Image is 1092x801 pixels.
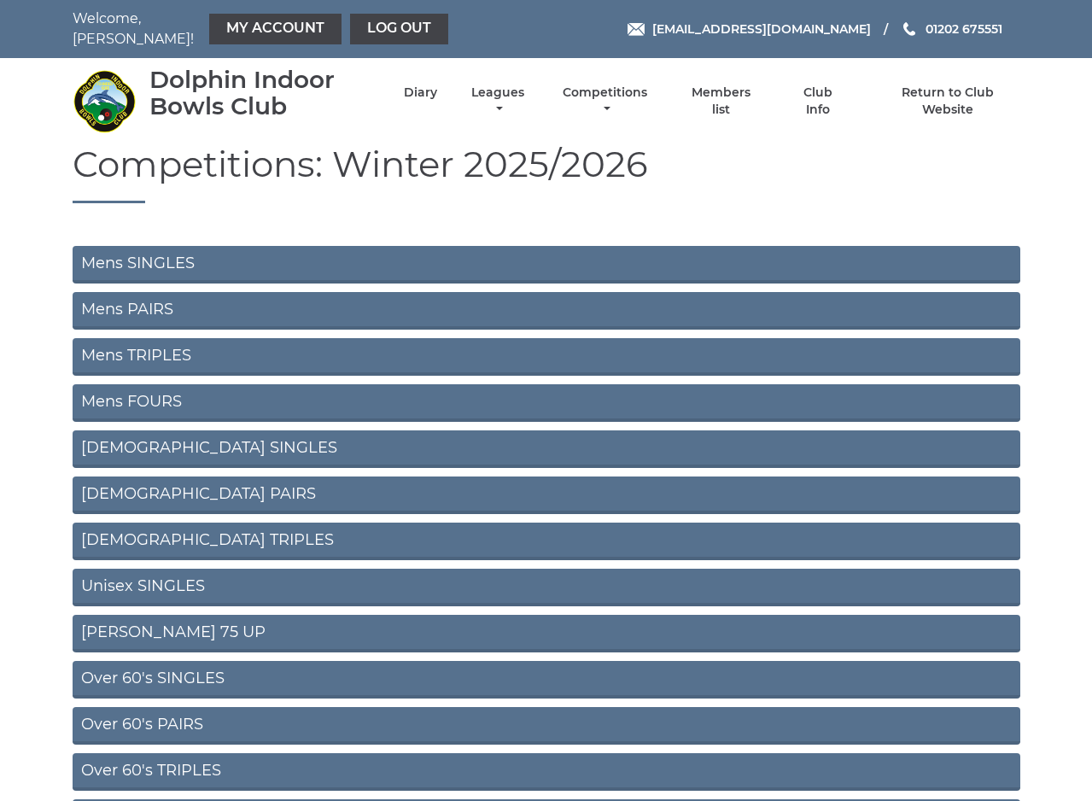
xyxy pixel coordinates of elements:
a: Club Info [791,85,846,118]
a: Competitions [559,85,652,118]
a: Over 60's TRIPLES [73,753,1020,791]
a: Mens FOURS [73,384,1020,422]
a: My Account [209,14,342,44]
a: Members list [681,85,760,118]
a: Mens SINGLES [73,246,1020,284]
a: Log out [350,14,448,44]
a: [DEMOGRAPHIC_DATA] TRIPLES [73,523,1020,560]
img: Dolphin Indoor Bowls Club [73,69,137,133]
a: [DEMOGRAPHIC_DATA] PAIRS [73,477,1020,514]
h1: Competitions: Winter 2025/2026 [73,144,1020,203]
a: Diary [404,85,437,101]
a: Mens PAIRS [73,292,1020,330]
a: Mens TRIPLES [73,338,1020,376]
a: [DEMOGRAPHIC_DATA] SINGLES [73,430,1020,468]
div: Dolphin Indoor Bowls Club [149,67,374,120]
span: 01202 675551 [926,21,1002,37]
a: Over 60's SINGLES [73,661,1020,699]
img: Email [628,23,645,36]
img: Phone us [903,22,915,36]
nav: Welcome, [PERSON_NAME]! [73,9,453,50]
a: Return to Club Website [875,85,1019,118]
a: Phone us 01202 675551 [901,20,1002,38]
a: Email [EMAIL_ADDRESS][DOMAIN_NAME] [628,20,871,38]
a: Leagues [467,85,528,118]
span: [EMAIL_ADDRESS][DOMAIN_NAME] [652,21,871,37]
a: [PERSON_NAME] 75 UP [73,615,1020,652]
a: Over 60's PAIRS [73,707,1020,745]
a: Unisex SINGLES [73,569,1020,606]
